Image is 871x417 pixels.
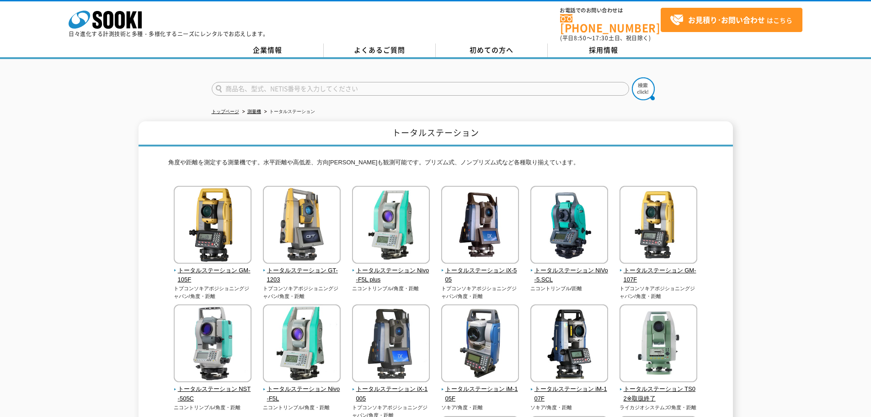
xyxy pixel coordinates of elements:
p: ニコントリンブル/角度・距離 [352,285,430,292]
img: トータルステーション NST-505C [174,304,251,385]
a: トータルステーション GM-105F [174,257,252,285]
a: 採用情報 [548,43,660,57]
img: btn_search.png [632,77,655,100]
a: 測量機 [247,109,261,114]
img: トータルステーション GM-107F [620,186,697,266]
p: ライカジオシステムズ/角度・距離 [620,404,698,412]
span: トータルステーション iX-505 [441,266,519,285]
span: トータルステーション Nivo-F5L plus [352,266,430,285]
a: トータルステーション GM-107F [620,257,698,285]
a: 初めての方へ [436,43,548,57]
a: 企業情報 [212,43,324,57]
a: トータルステーション Nivo-F5L plus [352,257,430,285]
a: トータルステーション TS02※取扱終了 [620,376,698,404]
span: トータルステーション TS02※取扱終了 [620,385,698,404]
p: ニコントリンブル/角度・距離 [263,404,341,412]
p: トプコンソキアポジショニングジャパン/角度・距離 [263,285,341,300]
a: よくあるご質問 [324,43,436,57]
span: トータルステーション iM-105F [441,385,519,404]
img: トータルステーション iM-105F [441,304,519,385]
input: 商品名、型式、NETIS番号を入力してください [212,82,629,96]
p: ソキア/角度・距離 [441,404,519,412]
a: お見積り･お問い合わせはこちら [661,8,802,32]
span: はこちら [670,13,792,27]
p: トプコンソキアポジショニングジャパン/角度・距離 [441,285,519,300]
img: トータルステーション GT-1203 [263,186,341,266]
a: トータルステーション iX-505 [441,257,519,285]
img: トータルステーション GM-105F [174,186,251,266]
a: トップページ [212,109,239,114]
span: 8:50 [574,34,587,42]
span: (平日 ～ 土日、祝日除く) [560,34,651,42]
a: トータルステーション GT-1203 [263,257,341,285]
a: [PHONE_NUMBER] [560,14,661,33]
a: トータルステーション iM-107F [530,376,609,404]
span: トータルステーション GT-1203 [263,266,341,285]
a: トータルステーション NiVo-5.SCL [530,257,609,285]
span: トータルステーション iM-107F [530,385,609,404]
p: トプコンソキアポジショニングジャパン/角度・距離 [174,285,252,300]
p: ソキア/角度・距離 [530,404,609,412]
img: トータルステーション iX-1005 [352,304,430,385]
strong: お見積り･お問い合わせ [688,14,765,25]
span: トータルステーション iX-1005 [352,385,430,404]
span: トータルステーション GM-105F [174,266,252,285]
img: トータルステーション Nivo-F5L plus [352,186,430,266]
p: ニコントリンブル/角度・距離 [174,404,252,412]
img: トータルステーション Nivo-F5L [263,304,341,385]
a: トータルステーション iM-105F [441,376,519,404]
img: トータルステーション TS02※取扱終了 [620,304,697,385]
span: トータルステーション GM-107F [620,266,698,285]
span: トータルステーション NiVo-5.SCL [530,266,609,285]
span: 17:30 [592,34,609,42]
a: トータルステーション NST-505C [174,376,252,404]
a: トータルステーション Nivo-F5L [263,376,341,404]
span: トータルステーション Nivo-F5L [263,385,341,404]
p: 角度や距離を測定する測量機です。水平距離や高低差、方向[PERSON_NAME]も観測可能です。プリズム式、ノンプリズム式など各種取り揃えています。 [168,158,703,172]
p: 日々進化する計測技術と多種・多様化するニーズにレンタルでお応えします。 [69,31,269,37]
a: トータルステーション iX-1005 [352,376,430,404]
img: トータルステーション NiVo-5.SCL [530,186,608,266]
span: お電話でのお問い合わせは [560,8,661,13]
p: ニコントリンブル/距離 [530,285,609,292]
li: トータルステーション [262,107,315,117]
h1: トータルステーション [139,121,733,146]
span: トータルステーション NST-505C [174,385,252,404]
img: トータルステーション iM-107F [530,304,608,385]
span: 初めての方へ [470,45,513,55]
p: トプコンソキアポジショニングジャパン/角度・距離 [620,285,698,300]
img: トータルステーション iX-505 [441,186,519,266]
